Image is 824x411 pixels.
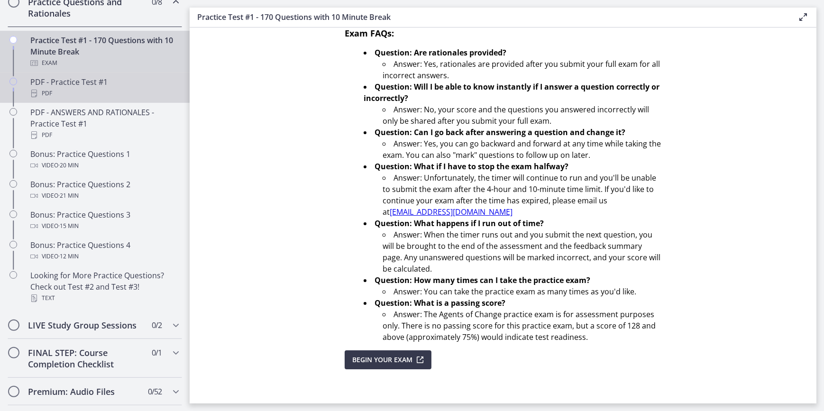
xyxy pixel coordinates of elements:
h2: FINAL STEP: Course Completion Checklist [28,347,144,370]
button: Begin Your Exam [345,350,431,369]
div: Text [30,292,178,304]
div: PDF [30,129,178,141]
span: 0 / 2 [152,320,162,331]
li: Answer: When the timer runs out and you submit the next question, you will be brought to the end ... [383,229,661,274]
li: Answer: Yes, rationales are provided after you submit your full exam for all incorrect answers. [383,58,661,81]
div: Looking for More Practice Questions? Check out Test #2 and Test #3! [30,270,178,304]
div: Bonus: Practice Questions 2 [30,179,178,201]
strong: Question: What if I have to stop the exam halfway? [375,161,568,172]
li: Answer: Unfortunately, the timer will continue to run and you'll be unable to submit the exam aft... [383,172,661,218]
strong: Question: What is a passing score? [375,298,505,308]
div: Video [30,190,178,201]
div: Video [30,251,178,262]
div: PDF - ANSWERS AND RATIONALES - Practice Test #1 [30,107,178,141]
strong: Question: How many times can I take the practice exam? [375,275,590,285]
div: Video [30,160,178,171]
span: · 20 min [58,160,79,171]
div: Bonus: Practice Questions 1 [30,148,178,171]
li: Answer: The Agents of Change practice exam is for assessment purposes only. There is no passing s... [383,309,661,343]
div: Practice Test #1 - 170 Questions with 10 Minute Break [30,35,178,69]
strong: Question: What happens if I run out of time? [375,218,544,228]
strong: Question: Can I go back after answering a question and change it? [375,127,625,137]
strong: Question: Are rationales provided? [375,47,506,58]
li: Answer: You can take the practice exam as many times as you'd like. [383,286,661,297]
span: · 15 min [58,220,79,232]
div: Video [30,220,178,232]
h3: Practice Test #1 - 170 Questions with 10 Minute Break [197,11,782,23]
span: · 21 min [58,190,79,201]
div: PDF - Practice Test #1 [30,76,178,99]
a: [EMAIL_ADDRESS][DOMAIN_NAME] [390,207,513,217]
div: Bonus: Practice Questions 4 [30,239,178,262]
strong: Question: Will I be able to know instantly if I answer a question correctly or incorrectly? [364,82,659,103]
span: Begin Your Exam [352,354,412,365]
span: · 12 min [58,251,79,262]
span: Exam FAQs: [345,27,394,39]
div: Exam [30,57,178,69]
h2: LIVE Study Group Sessions [28,320,144,331]
span: 0 / 52 [148,386,162,397]
li: Answer: No, your score and the questions you answered incorrectly will only be shared after you s... [383,104,661,127]
li: Answer: Yes, you can go backward and forward at any time while taking the exam. You can also "mar... [383,138,661,161]
span: 0 / 1 [152,347,162,358]
div: Bonus: Practice Questions 3 [30,209,178,232]
h2: Premium: Audio Files [28,386,144,397]
div: PDF [30,88,178,99]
